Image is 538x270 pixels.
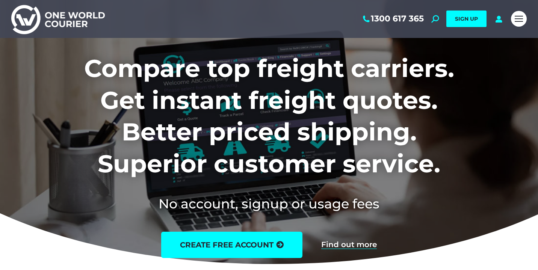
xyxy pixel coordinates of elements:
h2: No account, signup or usage fees [35,195,504,213]
h1: Compare top freight carriers. Get instant freight quotes. Better priced shipping. Superior custom... [35,53,504,179]
img: One World Courier [11,4,105,34]
span: SIGN UP [455,15,478,22]
a: create free account [161,232,302,258]
a: Find out more [321,241,377,249]
a: 1300 617 365 [361,14,424,24]
a: Mobile menu icon [511,11,527,27]
a: SIGN UP [446,11,487,27]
